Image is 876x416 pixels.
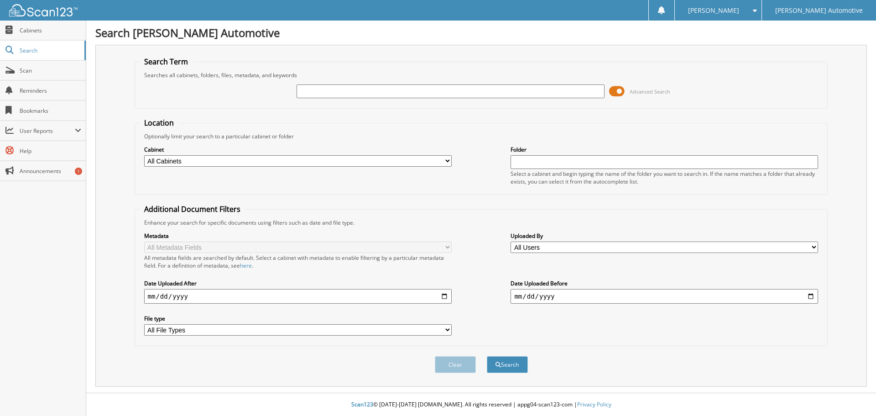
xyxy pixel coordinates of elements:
label: Uploaded By [511,232,818,240]
legend: Location [140,118,178,128]
span: Announcements [20,167,81,175]
span: Scan123 [351,400,373,408]
div: Enhance your search for specific documents using filters such as date and file type. [140,219,823,226]
span: [PERSON_NAME] [688,8,739,13]
div: 1 [75,168,82,175]
label: Folder [511,146,818,153]
label: Cabinet [144,146,452,153]
span: Bookmarks [20,107,81,115]
label: Date Uploaded Before [511,279,818,287]
div: Select a cabinet and begin typing the name of the folder you want to search in. If the name match... [511,170,818,185]
a: Privacy Policy [577,400,611,408]
label: Date Uploaded After [144,279,452,287]
span: Search [20,47,80,54]
h1: Search [PERSON_NAME] Automotive [95,25,867,40]
div: Optionally limit your search to a particular cabinet or folder [140,132,823,140]
span: Advanced Search [630,88,670,95]
span: Scan [20,67,81,74]
div: © [DATE]-[DATE] [DOMAIN_NAME]. All rights reserved | appg04-scan123-com | [86,394,876,416]
span: [PERSON_NAME] Automotive [775,8,863,13]
button: Search [487,356,528,373]
a: here [240,262,252,269]
input: start [144,289,452,304]
span: Cabinets [20,26,81,34]
img: scan123-logo-white.svg [9,4,78,16]
button: Clear [435,356,476,373]
legend: Search Term [140,57,193,67]
label: Metadata [144,232,452,240]
div: All metadata fields are searched by default. Select a cabinet with metadata to enable filtering b... [144,254,452,269]
div: Searches all cabinets, folders, files, metadata, and keywords [140,71,823,79]
input: end [511,289,818,304]
span: Reminders [20,87,81,95]
legend: Additional Document Filters [140,204,245,214]
label: File type [144,315,452,322]
span: User Reports [20,127,75,135]
span: Help [20,147,81,155]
